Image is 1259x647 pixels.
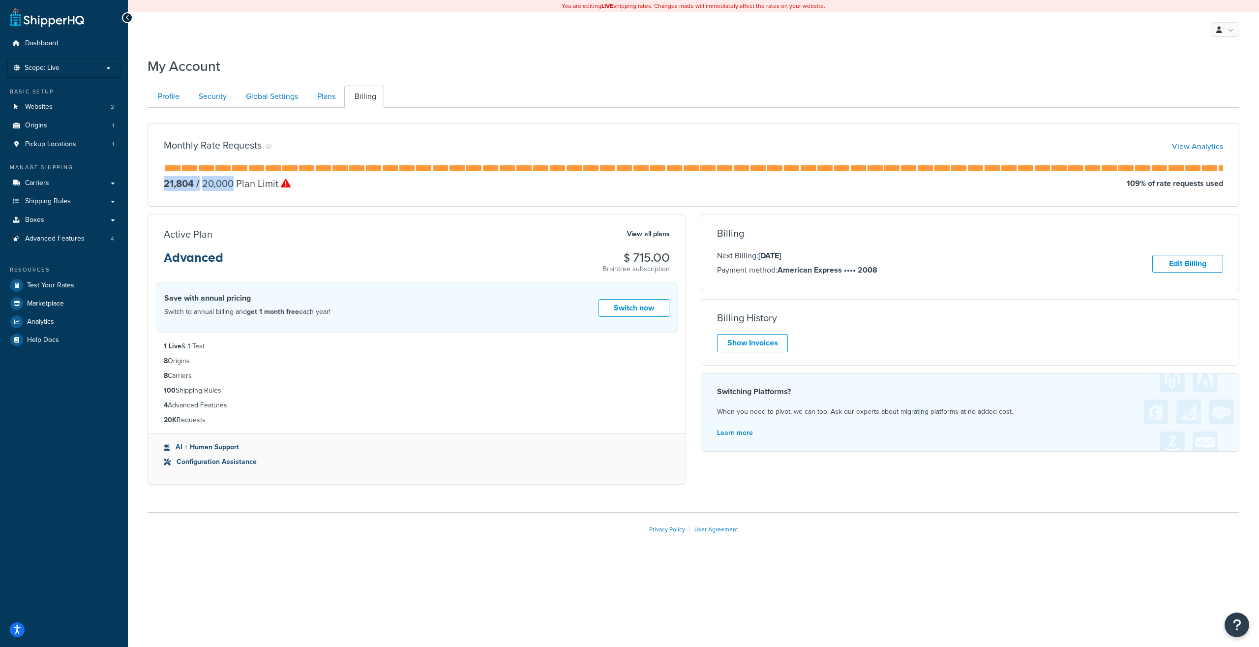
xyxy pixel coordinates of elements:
[7,266,120,274] div: Resources
[111,235,114,243] span: 4
[164,457,670,467] li: Configuration Assistance
[25,179,49,187] span: Carriers
[627,228,670,241] a: View all plans
[164,370,168,381] strong: 8
[717,249,877,262] p: Next Billing:
[7,174,120,192] a: Carriers
[25,39,59,48] span: Dashboard
[717,228,744,239] h3: Billing
[164,229,212,240] h3: Active Plan
[164,306,330,318] p: Switch to annual billing and each year!
[649,525,685,534] a: Privacy Policy
[196,176,200,191] span: /
[601,1,613,10] b: LIVE
[27,336,59,344] span: Help Docs
[717,334,788,352] a: Show Invoices
[1152,255,1223,273] a: Edit Billing
[148,57,220,76] h1: My Account
[7,98,120,116] a: Websites 2
[602,264,670,274] p: Braintree subscription
[112,122,114,130] span: 1
[717,264,877,277] p: Payment method:
[25,216,44,224] span: Boxes
[164,400,670,411] li: Advanced Features
[164,251,223,272] h3: Advanced
[7,230,120,248] a: Advanced Features 4
[164,385,176,396] strong: 100
[111,103,114,111] span: 2
[307,86,343,108] a: Plans
[7,192,120,211] a: Shipping Rules
[164,370,670,381] li: Carriers
[25,197,71,206] span: Shipping Rules
[164,341,181,351] strong: 1 Live
[778,264,877,276] strong: American Express •••• 2008
[7,135,120,154] li: Pickup Locations
[164,415,670,426] li: Requests
[717,386,1223,398] h4: Switching Platforms?
[236,86,306,108] a: Global Settings
[25,235,85,243] span: Advanced Features
[717,405,1223,418] p: When you need to pivot, we can too. Ask our experts about migrating platforms at no added cost.
[164,400,168,410] strong: 4
[7,135,120,154] a: Pickup Locations 1
[25,103,53,111] span: Websites
[164,415,177,425] strong: 20K
[25,140,76,149] span: Pickup Locations
[7,295,120,312] a: Marketplace
[164,385,670,396] li: Shipping Rules
[247,307,299,317] strong: get 1 month free
[164,341,670,352] li: & 1 Test
[164,292,330,304] h4: Save with annual pricing
[25,64,60,72] span: Scope: Live
[7,277,120,294] a: Test Your Rates
[10,7,84,27] a: ShipperHQ Home
[27,300,64,308] span: Marketplace
[25,122,47,130] span: Origins
[194,177,291,190] p: 20,000 Plan Limit
[164,356,670,367] li: Origins
[148,86,187,108] a: Profile
[717,312,777,323] h3: Billing History
[7,331,120,349] a: Help Docs
[1225,613,1249,637] button: Open Resource Center
[7,230,120,248] li: Advanced Features
[164,177,194,190] p: 21,804
[7,117,120,135] a: Origins 1
[7,163,120,172] div: Manage Shipping
[344,86,384,108] a: Billing
[112,140,114,149] span: 1
[689,525,690,534] span: |
[164,442,670,453] li: AI + Human Support
[7,313,120,331] a: Analytics
[7,98,120,116] li: Websites
[602,251,670,264] h3: $ 715.00
[694,525,738,534] a: User Agreement
[1127,177,1223,190] p: 109 % of rate requests used
[164,140,262,151] h3: Monthly Rate Requests
[599,299,669,317] a: Switch now
[1172,141,1223,152] a: View Analytics
[164,356,168,366] strong: 8
[7,117,120,135] li: Origins
[27,281,74,290] span: Test Your Rates
[758,250,781,261] strong: [DATE]
[7,34,120,53] a: Dashboard
[27,318,54,326] span: Analytics
[7,211,120,229] a: Boxes
[188,86,235,108] a: Security
[717,428,753,438] a: Learn more
[7,88,120,96] div: Basic Setup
